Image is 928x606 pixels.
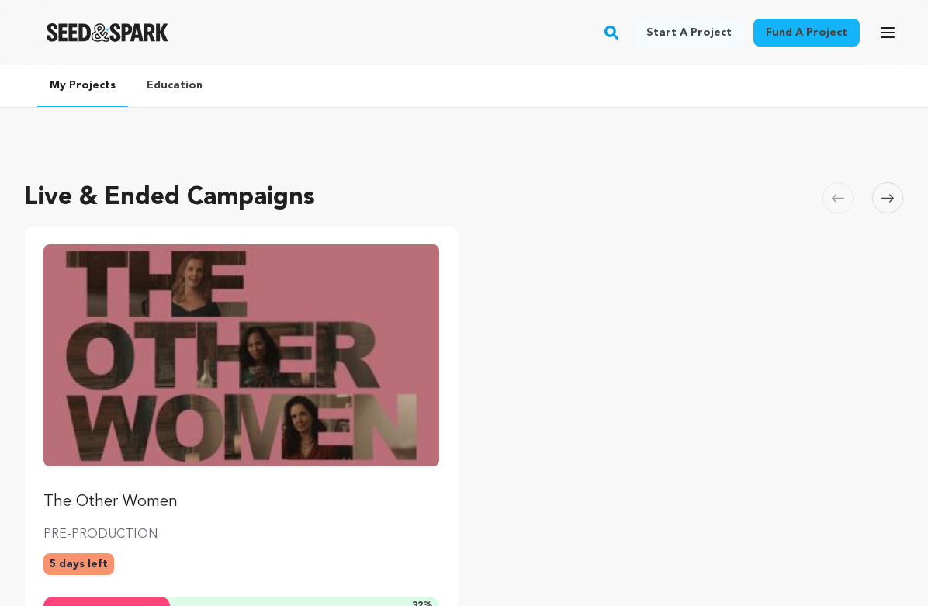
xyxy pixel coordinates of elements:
[47,23,168,42] a: Seed&Spark Homepage
[43,244,439,513] a: Fund The Other Women
[43,525,439,544] p: PRE-PRODUCTION
[43,553,114,575] p: 5 days left
[43,491,439,513] p: The Other Women
[47,23,168,42] img: Seed&Spark Logo Dark Mode
[25,179,315,216] h2: Live & Ended Campaigns
[634,19,744,47] a: Start a project
[753,19,860,47] a: Fund a project
[134,65,215,106] a: Education
[37,65,128,107] a: My Projects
